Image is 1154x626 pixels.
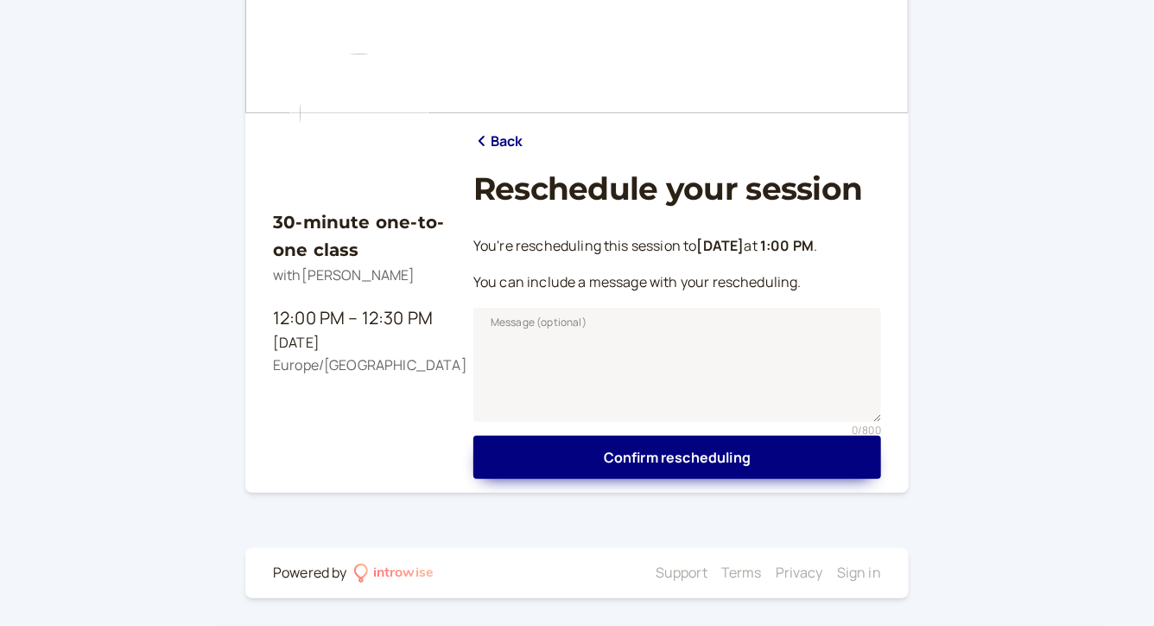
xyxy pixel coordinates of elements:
[273,265,415,284] span: with [PERSON_NAME]
[354,562,434,584] a: introwise
[697,236,745,255] b: [DATE]
[473,221,881,258] div: You're rescheduling this session to at .
[656,563,707,582] a: Support
[273,562,347,584] div: Powered by
[776,563,823,582] a: Privacy
[473,170,881,208] h1: Reschedule your session
[837,563,881,582] a: Sign in
[491,314,587,331] span: Message (optional)
[473,131,523,153] a: Back
[273,355,446,377] div: Europe/[GEOGRAPHIC_DATA]
[373,562,434,584] div: introwise
[273,208,446,265] h3: 30-minute one-to-one class
[760,236,814,255] b: 1:00 PM
[273,304,446,332] div: 12:00 PM – 12:30 PM
[473,258,881,294] div: You can include a message with your rescheduling.
[473,436,881,479] button: Confirm rescheduling
[721,563,762,582] a: Terms
[473,308,881,422] textarea: Message (optional)
[273,332,446,355] div: [DATE]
